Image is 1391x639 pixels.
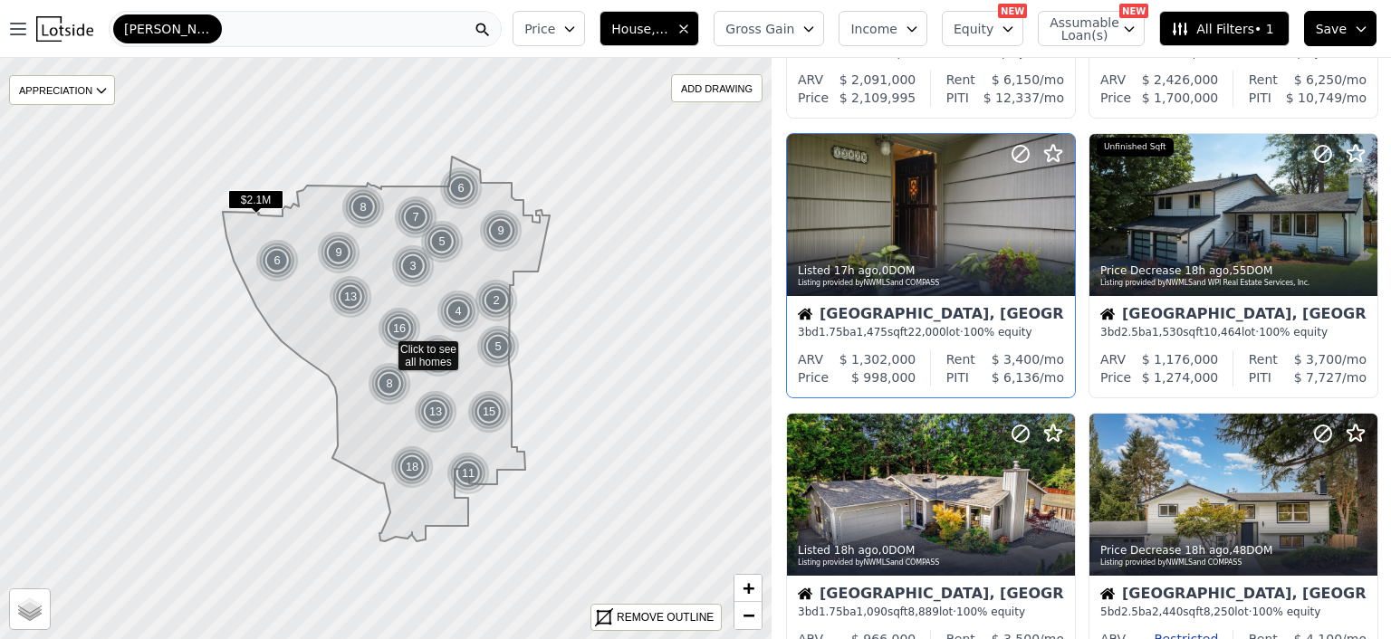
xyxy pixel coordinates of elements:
div: ARV [798,350,823,368]
div: $2.1M [228,190,283,216]
div: 8 [368,362,411,405]
button: House, Multifamily [600,11,699,46]
img: g1.png [378,307,422,350]
div: 5 [476,325,520,368]
div: Price [1100,89,1131,107]
img: g1.png [420,220,465,263]
span: Save [1316,20,1347,38]
img: g1.png [391,244,436,288]
span: [PERSON_NAME] [124,20,211,38]
button: Equity [942,11,1023,46]
span: Price [524,20,555,38]
div: 18 [390,445,434,489]
div: APPRECIATION [9,75,115,105]
div: Price [798,89,829,107]
button: All Filters• 1 [1159,11,1289,46]
span: $ 12,337 [983,91,1040,105]
div: NEW [1119,4,1148,18]
div: PITI [946,89,969,107]
span: $ 10,749 [1286,91,1342,105]
div: 2 [475,279,518,322]
div: 4 [436,290,480,333]
div: 3 bd 1.75 ba sqft lot · 100% equity [798,605,1064,619]
img: Lotside [36,16,93,42]
time: 2025-10-01 19:57 [1185,544,1229,557]
div: ARV [1100,350,1126,368]
img: g1.png [414,390,458,434]
div: ARV [1100,71,1126,89]
div: 8 [341,186,385,229]
a: Price Decrease 18h ago,55DOMListing provided byNWMLSand WPI Real Estate Services, Inc.Unfinished ... [1089,133,1377,398]
span: 8,250 [1204,606,1234,618]
img: g1.png [417,334,461,377]
span: Gross Gain [725,20,794,38]
div: Rent [946,350,975,368]
span: − [743,604,754,626]
span: $ 1,302,000 [839,352,916,367]
div: [GEOGRAPHIC_DATA], [GEOGRAPHIC_DATA] [798,307,1064,325]
span: $ 6,136 [992,370,1040,385]
div: Listing provided by NWMLS and COMPASS [1100,558,1368,568]
span: $ 1,176,000 [1142,352,1219,367]
div: PITI [1249,368,1271,386]
div: 3 bd 2.5 ba sqft lot · 100% equity [1100,325,1367,339]
div: /mo [975,350,1064,368]
div: /mo [1278,71,1367,89]
div: Listed , 0 DOM [798,543,1066,558]
span: 22,000 [908,326,946,339]
span: Equity [954,20,993,38]
span: $ 7,727 [1294,370,1342,385]
span: $ 2,091,000 [839,72,916,87]
img: g1.png [341,186,386,229]
div: Listing provided by NWMLS and WPI Real Estate Services, Inc. [1100,278,1368,289]
span: $ 6,150 [992,72,1040,87]
img: g1.png [394,196,438,239]
time: 2025-10-01 20:01 [834,544,878,557]
img: g1.png [439,167,484,210]
span: $ 1,700,000 [1142,91,1219,105]
div: Listed , 0 DOM [798,263,1066,278]
time: 2025-10-01 21:00 [834,264,878,277]
span: $ 3,400 [992,352,1040,367]
div: 15 [467,390,511,434]
button: Assumable Loan(s) [1038,11,1145,46]
a: Listed 17h ago,0DOMListing provided byNWMLSand COMPASSHouse[GEOGRAPHIC_DATA], [GEOGRAPHIC_DATA]3b... [786,133,1074,398]
span: 2,440 [1152,606,1183,618]
a: Zoom out [734,602,762,629]
img: g1.png [467,390,512,434]
img: g1.png [476,325,521,368]
img: g1.png [479,209,523,253]
span: 10,464 [1204,326,1242,339]
div: 6 [255,239,299,282]
div: 3 [391,244,435,288]
img: House [798,307,812,321]
span: 13,201 [1204,46,1242,59]
button: Price [513,11,585,46]
span: $ 1,274,000 [1142,370,1219,385]
div: Price [1100,368,1131,386]
img: g1.png [255,239,300,282]
div: ADD DRAWING [672,75,762,101]
a: Zoom in [734,575,762,602]
div: ARV [798,71,823,89]
div: 5 bd 2.5 ba sqft lot · 100% equity [1100,605,1367,619]
img: g1.png [446,452,491,495]
div: Listing provided by NWMLS and COMPASS [798,278,1066,289]
div: Rent [1249,350,1278,368]
img: g1.png [317,231,361,274]
div: 9 [479,209,523,253]
span: 1,530 [1152,326,1183,339]
img: g1.png [368,362,412,405]
div: /mo [1271,89,1367,107]
div: Price Decrease , 55 DOM [1100,263,1368,278]
img: g1.png [436,290,481,333]
span: + [743,577,754,599]
div: /mo [1271,368,1367,386]
div: Listing provided by NWMLS and COMPASS [798,558,1066,568]
img: g1.png [390,445,435,489]
div: 13 [414,390,457,434]
div: 9 [317,231,360,274]
div: Rent [946,71,975,89]
div: Unfinished Sqft [1097,138,1174,157]
span: House, Multifamily [611,20,669,38]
